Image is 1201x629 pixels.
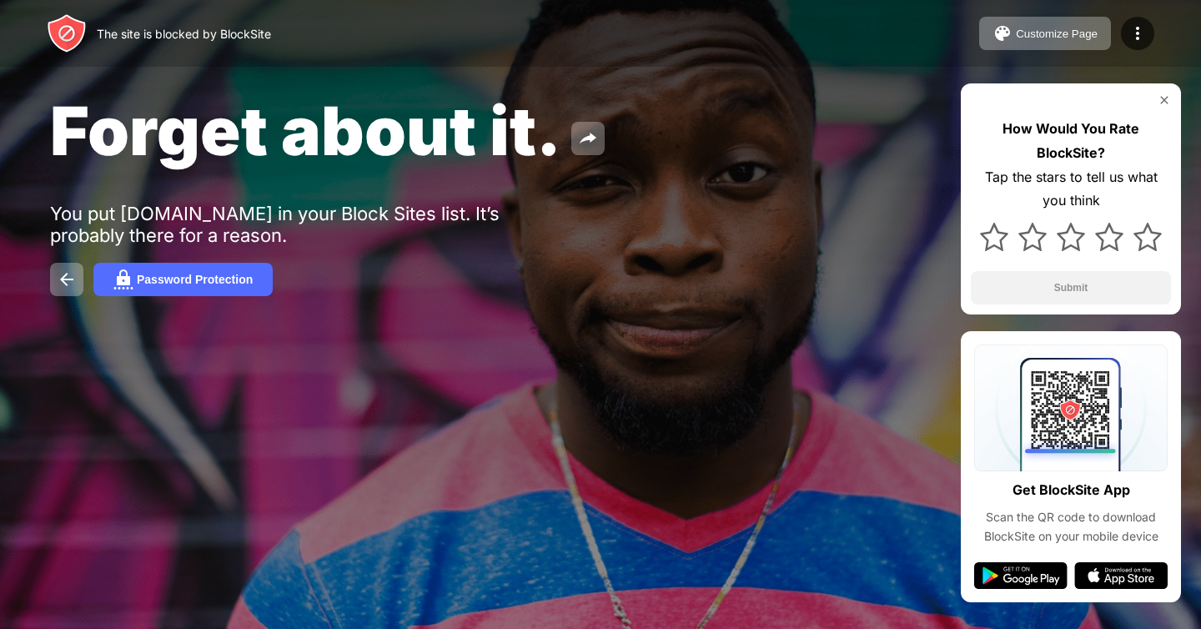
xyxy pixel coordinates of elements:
img: star.svg [1095,223,1123,251]
button: Customize Page [979,17,1111,50]
img: qrcode.svg [974,345,1168,471]
img: pallet.svg [992,23,1013,43]
img: menu-icon.svg [1128,23,1148,43]
div: Tap the stars to tell us what you think [971,165,1171,214]
span: Forget about it. [50,90,561,171]
div: Get BlockSite App [1013,478,1130,502]
img: password.svg [113,269,133,289]
button: Submit [971,271,1171,304]
img: back.svg [57,269,77,289]
button: Password Protection [93,263,273,296]
img: star.svg [1057,223,1085,251]
img: rate-us-close.svg [1158,93,1171,107]
div: The site is blocked by BlockSite [97,27,271,41]
div: How Would You Rate BlockSite? [971,117,1171,165]
img: star.svg [980,223,1008,251]
img: google-play.svg [974,562,1068,589]
img: star.svg [1133,223,1162,251]
img: header-logo.svg [47,13,87,53]
div: Password Protection [137,273,253,286]
div: Scan the QR code to download BlockSite on your mobile device [974,508,1168,546]
div: You put [DOMAIN_NAME] in your Block Sites list. It’s probably there for a reason. [50,203,565,246]
img: star.svg [1018,223,1047,251]
img: share.svg [578,128,598,148]
img: app-store.svg [1074,562,1168,589]
div: Customize Page [1016,28,1098,40]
